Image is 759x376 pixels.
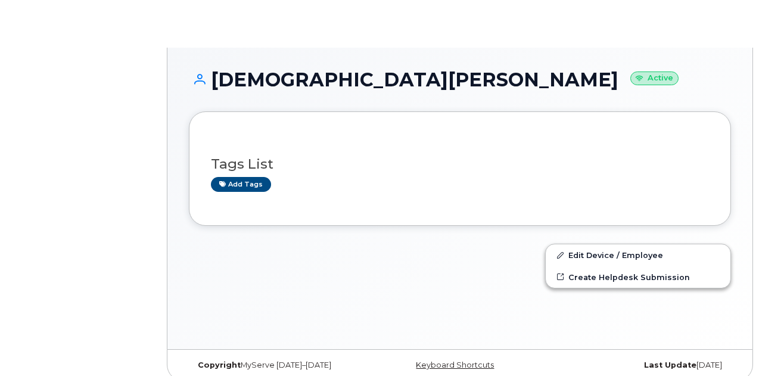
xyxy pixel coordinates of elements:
h1: [DEMOGRAPHIC_DATA][PERSON_NAME] [189,69,731,90]
div: [DATE] [550,361,731,370]
a: Create Helpdesk Submission [546,266,730,288]
div: MyServe [DATE]–[DATE] [189,361,369,370]
small: Active [630,72,679,85]
strong: Copyright [198,361,241,369]
h3: Tags List [211,157,709,172]
a: Add tags [211,177,271,192]
strong: Last Update [644,361,696,369]
a: Edit Device / Employee [546,244,730,266]
a: Keyboard Shortcuts [416,361,494,369]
